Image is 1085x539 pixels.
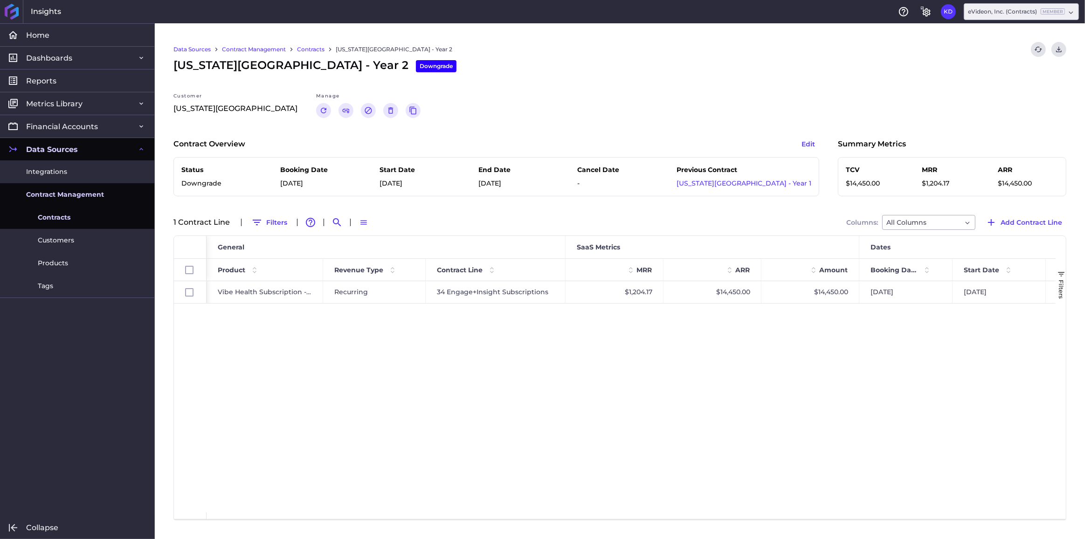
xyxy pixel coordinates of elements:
[38,235,74,245] span: Customers
[981,215,1066,230] button: Add Contract Line
[922,179,982,188] p: $1,204.17
[38,213,70,222] span: Contracts
[998,165,1058,175] p: ARR
[380,179,440,188] p: [DATE]
[297,45,325,54] a: Contracts
[871,243,891,251] span: Dates
[919,4,933,19] button: General Settings
[846,165,906,175] p: TCV
[922,165,982,175] p: MRR
[26,145,78,154] span: Data Sources
[426,281,566,303] div: 34 Engage+Insight Subscriptions
[173,219,235,226] div: 1 Contract Line
[222,45,286,54] a: Contract Management
[181,165,242,175] p: Status
[896,4,911,19] button: Help
[26,76,56,86] span: Reports
[677,179,811,187] a: [US_STATE][GEOGRAPHIC_DATA] - Year 1
[566,281,663,303] div: $1,204.17
[478,165,539,175] p: End Date
[316,92,421,103] div: Manage
[953,281,1046,303] div: [DATE]
[578,165,638,175] p: Cancel Date
[173,103,297,114] p: [US_STATE][GEOGRAPHIC_DATA]
[968,7,1065,16] div: eVideon, Inc. (Contracts)
[1031,42,1046,57] button: Refresh
[383,103,398,118] button: Delete
[38,258,68,268] span: Products
[797,137,819,152] button: Edit
[941,4,956,19] button: User Menu
[998,179,1058,188] p: $14,450.00
[819,266,848,274] span: Amount
[323,281,426,303] div: Recurring
[336,45,452,54] a: [US_STATE][GEOGRAPHIC_DATA] - Year 2
[218,266,245,274] span: Product
[886,217,926,228] span: All Columns
[478,179,539,188] p: [DATE]
[964,3,1079,20] div: Dropdown select
[280,179,341,188] p: [DATE]
[761,281,859,303] div: $14,450.00
[174,281,207,304] div: Press SPACE to select this row.
[26,190,104,200] span: Contract Management
[1057,280,1065,299] span: Filters
[218,282,312,303] span: Vibe Health Subscription - Recurring
[173,92,297,103] div: Customer
[38,281,53,291] span: Tags
[330,215,345,230] button: Search by
[437,266,483,274] span: Contract Line
[316,103,331,118] button: Renew
[1041,8,1065,14] ins: Member
[26,53,72,63] span: Dashboards
[173,57,456,74] span: [US_STATE][GEOGRAPHIC_DATA] - Year 2
[1051,42,1066,57] button: Download
[173,45,211,54] a: Data Sources
[181,179,242,188] p: Downgrade
[361,103,376,118] button: Cancel
[859,281,953,303] div: [DATE]
[339,103,353,118] button: Link
[247,215,291,230] button: Filters
[416,60,456,72] div: Downgrade
[26,122,98,131] span: Financial Accounts
[578,179,638,188] p: -
[1001,217,1062,228] span: Add Contract Line
[218,243,244,251] span: General
[26,30,49,40] span: Home
[26,99,83,109] span: Metrics Library
[334,266,383,274] span: Revenue Type
[735,266,750,274] span: ARR
[846,219,878,226] span: Columns:
[882,215,975,230] div: Dropdown select
[26,167,67,177] span: Integrations
[846,179,906,188] p: $14,450.00
[663,281,761,303] div: $14,450.00
[636,266,652,274] span: MRR
[26,523,58,532] span: Collapse
[280,165,341,175] p: Booking Date
[677,165,811,175] p: Previous Contract
[964,266,999,274] span: Start Date
[173,138,245,150] p: Contract Overview
[577,243,620,251] span: SaaS Metrics
[380,165,440,175] p: Start Date
[871,266,918,274] span: Booking Date
[838,138,906,150] p: Summary Metrics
